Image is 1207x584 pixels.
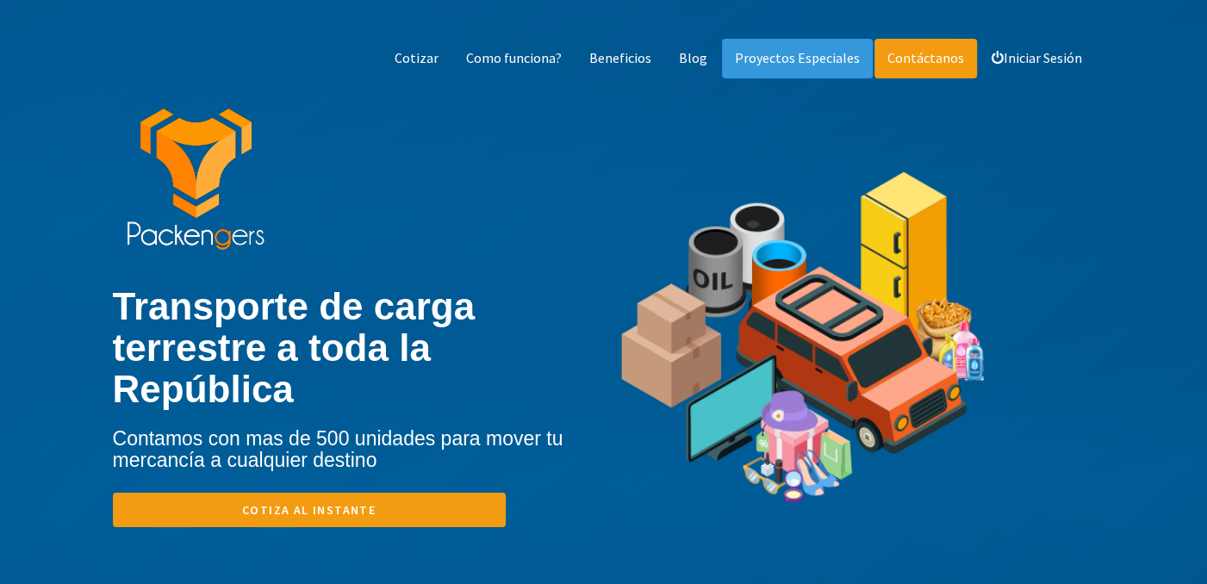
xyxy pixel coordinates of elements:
[979,39,1095,78] a: Iniciar Sesión
[666,39,720,78] a: Blog
[126,109,265,252] img: packengers
[113,493,506,527] a: Cotiza al instante
[113,428,604,472] h4: Contamos con mas de 500 unidades para mover tu mercancía a cualquier destino
[874,39,977,78] a: Contáctanos
[1121,498,1186,563] iframe: Drift Widget Chat Controller
[722,39,873,78] a: Proyectos Especiales
[113,285,476,411] b: Transporte de carga terrestre a toda la República
[453,39,575,78] a: Como funciona?
[382,39,451,78] a: Cotizar
[576,39,664,78] a: Beneficios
